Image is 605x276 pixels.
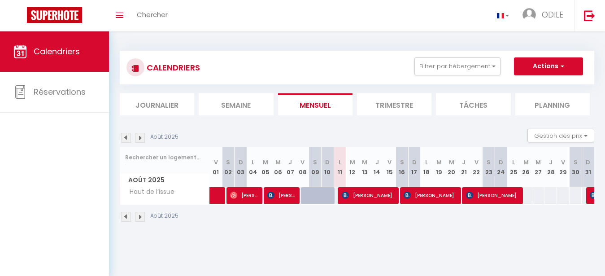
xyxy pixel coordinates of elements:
[278,93,353,115] li: Mensuel
[321,147,334,187] th: 10
[259,147,272,187] th: 05
[535,158,541,166] abbr: M
[449,158,454,166] abbr: M
[239,158,243,166] abbr: D
[520,147,532,187] th: 26
[275,158,281,166] abbr: M
[263,158,268,166] abbr: M
[549,158,553,166] abbr: J
[512,158,515,166] abbr: L
[387,158,392,166] abbr: V
[122,187,177,197] span: Haut de l’issue
[247,147,259,187] th: 04
[350,158,355,166] abbr: M
[433,147,445,187] th: 19
[408,147,421,187] th: 17
[120,93,194,115] li: Journalier
[150,212,178,220] p: Août 2025
[507,147,520,187] th: 25
[199,93,273,115] li: Semaine
[27,7,82,23] img: Super Booking
[214,158,218,166] abbr: V
[309,147,322,187] th: 09
[582,147,594,187] th: 31
[586,158,590,166] abbr: D
[404,187,458,204] span: [PERSON_NAME]
[375,158,379,166] abbr: J
[125,149,205,166] input: Rechercher un logement...
[334,147,346,187] th: 11
[150,133,178,141] p: Août 2025
[342,187,396,204] span: [PERSON_NAME]
[514,57,583,75] button: Actions
[34,46,80,57] span: Calendriers
[34,86,86,97] span: Réservations
[499,158,503,166] abbr: D
[522,8,536,22] img: ...
[120,174,209,187] span: Août 2025
[400,158,404,166] abbr: S
[462,158,466,166] abbr: J
[346,147,359,187] th: 12
[436,93,510,115] li: Tâches
[371,147,383,187] th: 14
[542,9,563,20] span: ODILE
[396,147,408,187] th: 16
[230,187,259,204] span: [PERSON_NAME]
[339,158,341,166] abbr: L
[296,147,309,187] th: 08
[574,158,578,166] abbr: S
[445,147,458,187] th: 20
[362,158,367,166] abbr: M
[532,147,545,187] th: 27
[325,158,330,166] abbr: D
[515,93,590,115] li: Planning
[495,147,508,187] th: 24
[584,10,595,21] img: logout
[267,187,296,204] span: [PERSON_NAME]
[313,158,317,166] abbr: S
[544,147,557,187] th: 28
[523,158,529,166] abbr: M
[570,147,582,187] th: 30
[272,147,284,187] th: 06
[412,158,417,166] abbr: D
[561,158,565,166] abbr: V
[358,147,371,187] th: 13
[466,187,520,204] span: [PERSON_NAME]
[474,158,479,166] abbr: V
[436,158,442,166] abbr: M
[487,158,491,166] abbr: S
[222,147,235,187] th: 02
[557,147,570,187] th: 29
[357,93,431,115] li: Trimestre
[284,147,296,187] th: 07
[483,147,495,187] th: 23
[137,10,168,19] span: Chercher
[527,129,594,142] button: Gestion des prix
[144,57,200,78] h3: CALENDRIERS
[414,57,501,75] button: Filtrer par hébergement
[235,147,247,187] th: 03
[470,147,483,187] th: 22
[383,147,396,187] th: 15
[421,147,433,187] th: 18
[288,158,292,166] abbr: J
[458,147,470,187] th: 21
[226,158,230,166] abbr: S
[300,158,305,166] abbr: V
[425,158,428,166] abbr: L
[252,158,254,166] abbr: L
[210,147,222,187] th: 01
